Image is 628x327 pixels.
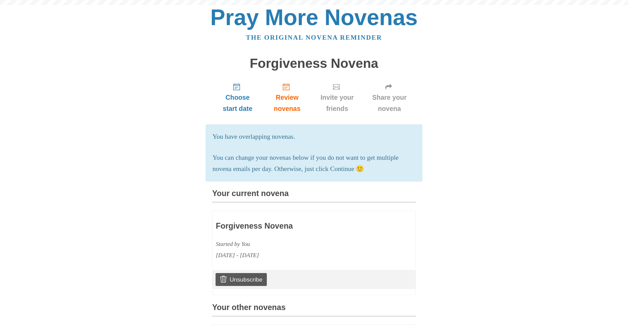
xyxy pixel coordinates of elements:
[212,303,416,316] h3: Your other novenas
[263,77,311,118] a: Review novenas
[363,77,416,118] a: Share your novena
[213,131,415,142] p: You have overlapping novenas.
[311,77,363,118] a: Invite your friends
[212,56,416,71] h1: Forgiveness Novena
[318,92,356,114] span: Invite your friends
[216,273,267,286] a: Unsubscribe
[370,92,409,114] span: Share your novena
[212,77,263,118] a: Choose start date
[246,34,382,41] a: The original novena reminder
[216,250,373,261] div: [DATE] - [DATE]
[270,92,304,114] span: Review novenas
[216,222,373,231] h3: Forgiveness Novena
[219,92,256,114] span: Choose start date
[216,238,373,250] div: Started by You
[213,152,415,175] p: You can change your novenas below if you do not want to get multiple novena emails per day. Other...
[210,5,418,30] a: Pray More Novenas
[212,189,416,203] h3: Your current novena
